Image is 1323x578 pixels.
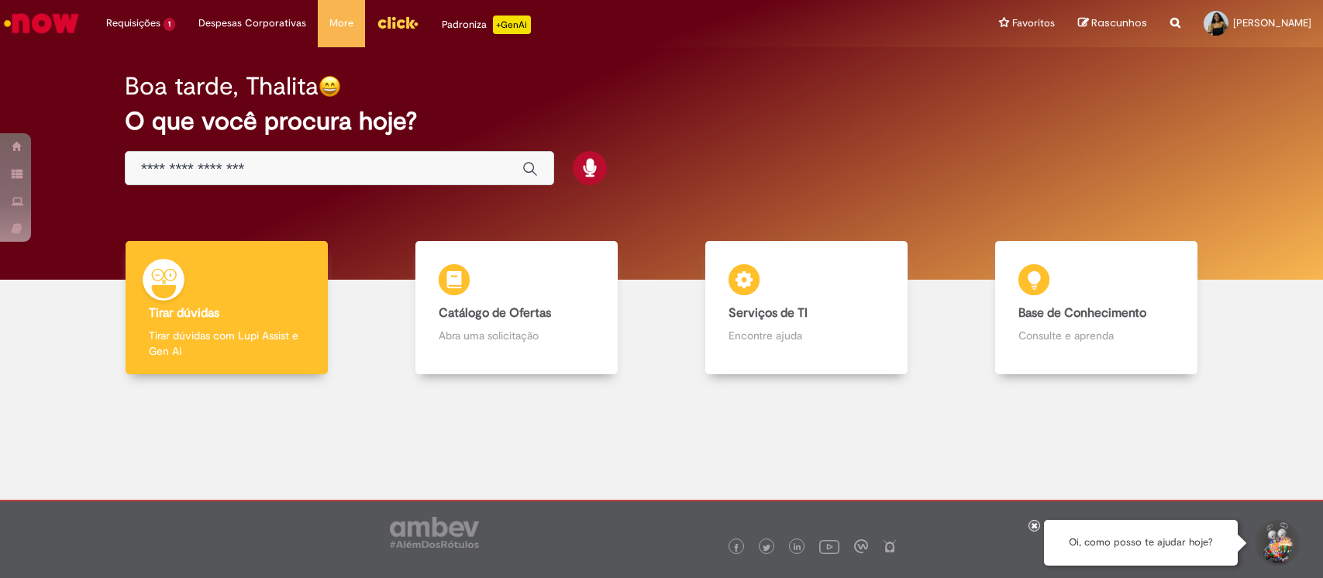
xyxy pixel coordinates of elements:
div: Padroniza [442,15,531,34]
span: 1 [164,18,175,31]
a: Tirar dúvidas Tirar dúvidas com Lupi Assist e Gen Ai [81,241,371,375]
span: Favoritos [1012,15,1055,31]
img: click_logo_yellow_360x200.png [377,11,419,34]
p: Consulte e aprenda [1018,328,1174,343]
b: Tirar dúvidas [149,305,219,321]
a: Rascunhos [1078,16,1147,31]
span: Despesas Corporativas [198,15,306,31]
p: +GenAi [493,15,531,34]
span: More [329,15,353,31]
img: logo_footer_linkedin.png [794,543,801,552]
p: Tirar dúvidas com Lupi Assist e Gen Ai [149,328,305,359]
p: Abra uma solicitação [439,328,594,343]
b: Serviços de TI [729,305,808,321]
p: Encontre ajuda [729,328,884,343]
img: logo_footer_workplace.png [854,539,868,553]
span: [PERSON_NAME] [1233,16,1311,29]
b: Catálogo de Ofertas [439,305,551,321]
button: Iniciar Conversa de Suporte [1253,520,1300,566]
span: Rascunhos [1091,15,1147,30]
img: logo_footer_facebook.png [732,544,740,552]
b: Base de Conhecimento [1018,305,1146,321]
span: Requisições [106,15,160,31]
img: logo_footer_twitter.png [763,544,770,552]
img: happy-face.png [319,75,341,98]
img: logo_footer_ambev_rotulo_gray.png [390,517,479,548]
img: ServiceNow [2,8,81,39]
img: logo_footer_youtube.png [819,536,839,556]
img: logo_footer_naosei.png [883,539,897,553]
h2: Boa tarde, Thalita [125,73,319,100]
div: Oi, como posso te ajudar hoje? [1044,520,1238,566]
a: Catálogo de Ofertas Abra uma solicitação [371,241,661,375]
a: Base de Conhecimento Consulte e aprenda [952,241,1242,375]
a: Serviços de TI Encontre ajuda [662,241,952,375]
h2: O que você procura hoje? [125,108,1198,135]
